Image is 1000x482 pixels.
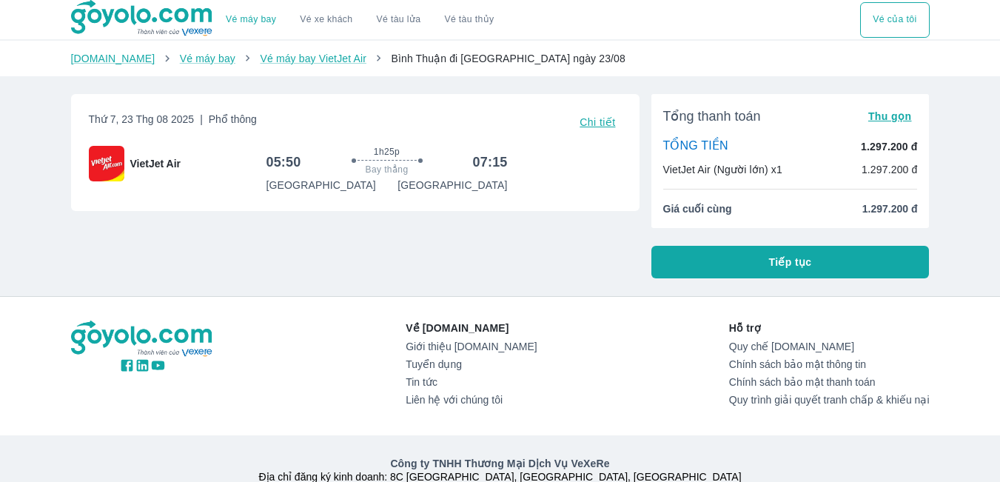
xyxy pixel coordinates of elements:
p: 1.297.200 đ [861,139,917,154]
a: Vé máy bay [226,14,276,25]
a: Tin tức [406,376,537,388]
p: VietJet Air (Người lớn) x1 [663,162,782,177]
button: Tiếp tục [651,246,930,278]
p: [GEOGRAPHIC_DATA] [397,178,507,193]
span: | [200,113,203,125]
p: Về [DOMAIN_NAME] [406,321,537,335]
a: Giới thiệu [DOMAIN_NAME] [406,341,537,352]
span: 1h25p [374,146,400,158]
a: Chính sách bảo mật thông tin [729,358,930,370]
span: Bình Thuận đi [GEOGRAPHIC_DATA] ngày 23/08 [391,53,625,64]
span: Thu gọn [868,110,912,122]
button: Chi tiết [574,112,621,133]
nav: breadcrumb [71,51,930,66]
a: Quy chế [DOMAIN_NAME] [729,341,930,352]
span: Thứ 7, 23 Thg 08 2025 [89,112,257,133]
a: Tuyển dụng [406,358,537,370]
span: VietJet Air [130,156,181,171]
a: Vé tàu lửa [365,2,433,38]
a: Quy trình giải quyết tranh chấp & khiếu nại [729,394,930,406]
a: Vé xe khách [300,14,352,25]
a: Vé máy bay [180,53,235,64]
img: logo [71,321,215,358]
button: Vé của tôi [860,2,929,38]
span: Chi tiết [580,116,615,128]
p: Công ty TNHH Thương Mại Dịch Vụ VeXeRe [74,456,927,471]
div: choose transportation mode [214,2,506,38]
span: Giá cuối cùng [663,201,732,216]
p: Hỗ trợ [729,321,930,335]
span: Bay thẳng [366,164,409,175]
h6: 05:50 [266,153,301,171]
span: Tổng thanh toán [663,107,761,125]
h6: 07:15 [473,153,508,171]
p: 1.297.200 đ [862,162,918,177]
span: Tiếp tục [769,255,812,270]
a: [DOMAIN_NAME] [71,53,155,64]
button: Thu gọn [862,106,918,127]
span: 1.297.200 đ [862,201,918,216]
p: [GEOGRAPHIC_DATA] [266,178,376,193]
a: Vé máy bay VietJet Air [260,53,366,64]
p: TỔNG TIỀN [663,138,728,155]
a: Chính sách bảo mật thanh toán [729,376,930,388]
div: choose transportation mode [860,2,929,38]
span: Phổ thông [209,113,257,125]
button: Vé tàu thủy [432,2,506,38]
a: Liên hệ với chúng tôi [406,394,537,406]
